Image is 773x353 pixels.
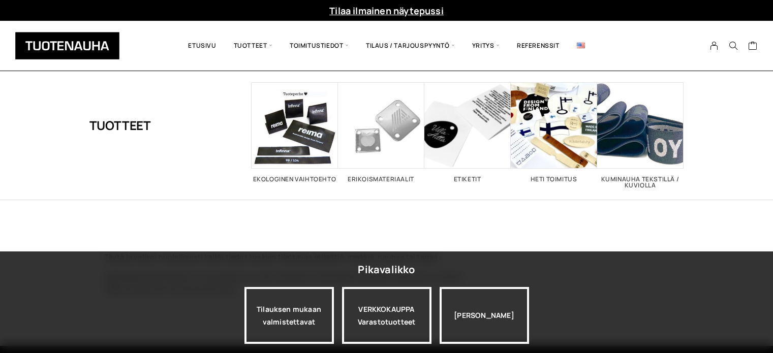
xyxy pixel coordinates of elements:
h2: Erikoismateriaalit [338,176,424,182]
a: Visit product category Kuminauha tekstillä / kuviolla [597,82,684,188]
a: Referenssit [508,28,568,63]
a: Visit product category Etiketit [424,82,511,182]
h2: Heti toimitus [511,176,597,182]
h1: Tuotteet [89,82,151,169]
img: Tuotenauha Oy [15,32,119,59]
a: My Account [704,41,724,50]
span: Tuotteet [225,28,281,63]
h2: Kuminauha tekstillä / kuviolla [597,176,684,188]
div: [PERSON_NAME] [440,287,529,344]
img: English [577,43,585,48]
a: VERKKOKAUPPAVarastotuotteet [342,287,431,344]
span: Yritys [463,28,508,63]
button: Search [724,41,743,50]
a: Etusivu [179,28,225,63]
a: Cart [748,41,758,53]
a: Visit product category Ekologinen vaihtoehto [252,82,338,182]
a: Visit product category Erikoismateriaalit [338,82,424,182]
a: Visit product category Heti toimitus [511,82,597,182]
span: Tilaus / Tarjouspyyntö [357,28,463,63]
a: Tilauksen mukaan valmistettavat [244,287,334,344]
h2: Ekologinen vaihtoehto [252,176,338,182]
h2: Etiketit [424,176,511,182]
div: Pikavalikko [358,261,415,279]
a: Tilaa ilmainen näytepussi [329,5,444,17]
span: Toimitustiedot [281,28,357,63]
div: VERKKOKAUPPA Varastotuotteet [342,287,431,344]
